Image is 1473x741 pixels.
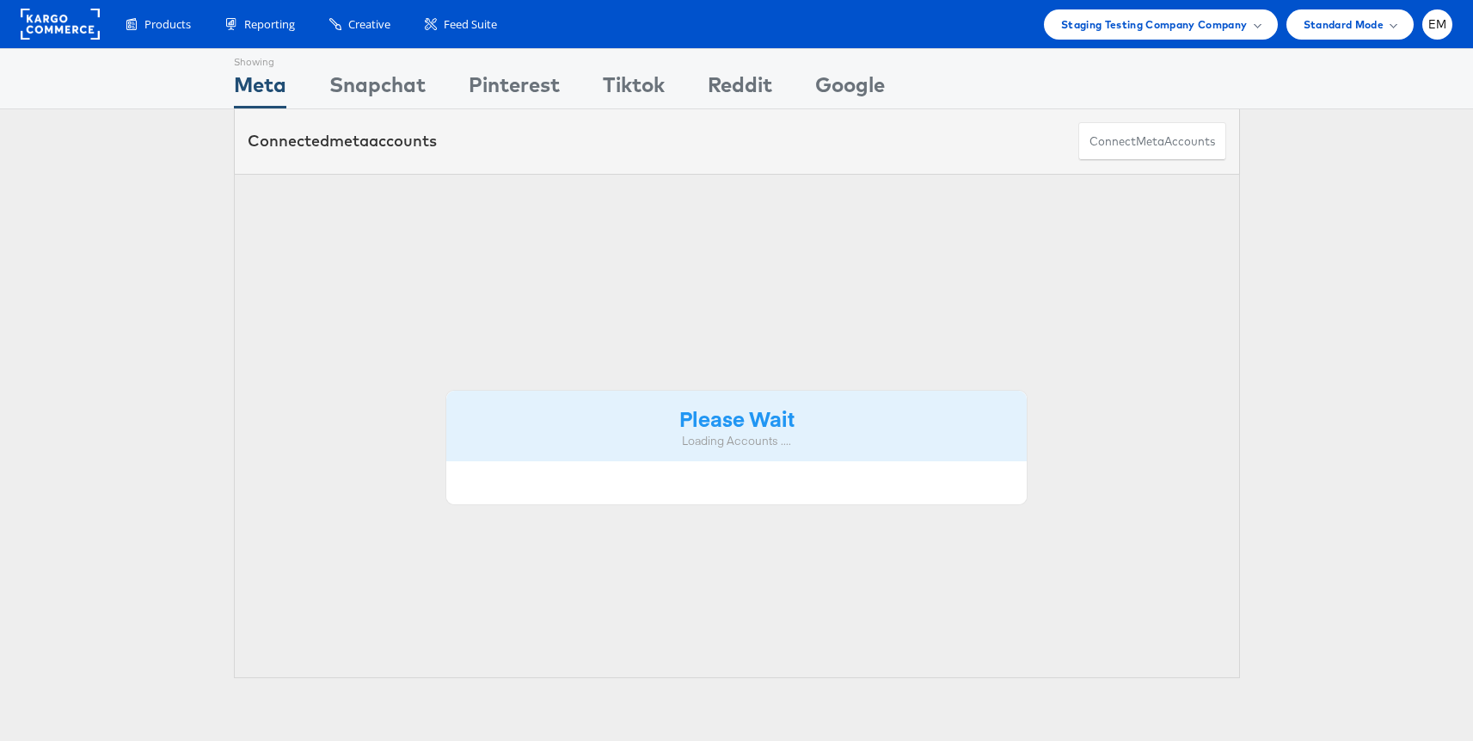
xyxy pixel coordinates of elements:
[708,70,772,108] div: Reddit
[679,404,795,432] strong: Please Wait
[244,16,295,33] span: Reporting
[144,16,191,33] span: Products
[469,70,560,108] div: Pinterest
[348,16,390,33] span: Creative
[1061,15,1248,34] span: Staging Testing Company Company
[459,433,1015,449] div: Loading Accounts ....
[234,49,286,70] div: Showing
[1078,122,1226,161] button: ConnectmetaAccounts
[234,70,286,108] div: Meta
[1304,15,1384,34] span: Standard Mode
[815,70,885,108] div: Google
[1428,19,1447,30] span: EM
[603,70,665,108] div: Tiktok
[329,131,369,151] span: meta
[444,16,497,33] span: Feed Suite
[329,70,426,108] div: Snapchat
[1136,133,1164,150] span: meta
[248,130,437,152] div: Connected accounts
